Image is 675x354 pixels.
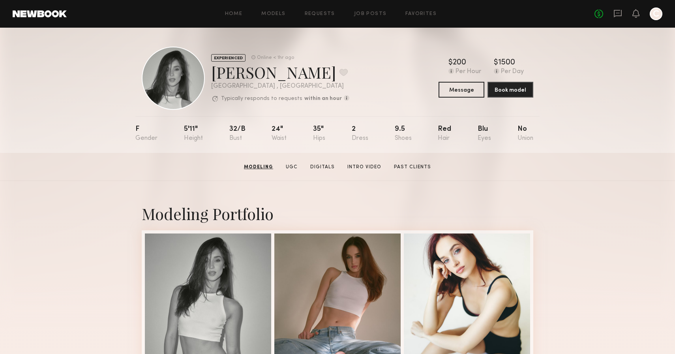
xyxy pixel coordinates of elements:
a: Digitals [307,164,338,171]
a: Home [225,11,243,17]
div: Blu [478,126,491,142]
a: Past Clients [391,164,434,171]
p: Typically responds to requests [221,96,302,102]
div: 2 [352,126,368,142]
div: 24" [272,126,287,142]
div: 1500 [498,59,515,67]
div: $ [448,59,453,67]
div: [PERSON_NAME] [211,62,349,83]
a: Requests [305,11,335,17]
div: 200 [453,59,466,67]
div: F [135,126,157,142]
div: 32/b [229,126,246,142]
div: EXPERIENCED [211,54,246,62]
div: $ [494,59,498,67]
div: No [517,126,533,142]
div: 35" [313,126,325,142]
div: Per Hour [456,68,481,75]
button: Message [439,82,484,98]
div: Modeling Portfolio [142,203,533,224]
div: Online < 1hr ago [257,55,294,60]
div: 9.5 [395,126,412,142]
a: Models [261,11,285,17]
a: Intro Video [344,164,384,171]
a: Favorites [405,11,437,17]
b: within an hour [304,96,342,102]
a: Modeling [241,164,276,171]
a: UGC [283,164,301,171]
a: C [650,8,662,20]
div: [GEOGRAPHIC_DATA] , [GEOGRAPHIC_DATA] [211,83,349,90]
div: Per Day [501,68,524,75]
div: Red [438,126,451,142]
button: Book model [487,82,533,98]
div: 5'11" [184,126,203,142]
a: Job Posts [354,11,387,17]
